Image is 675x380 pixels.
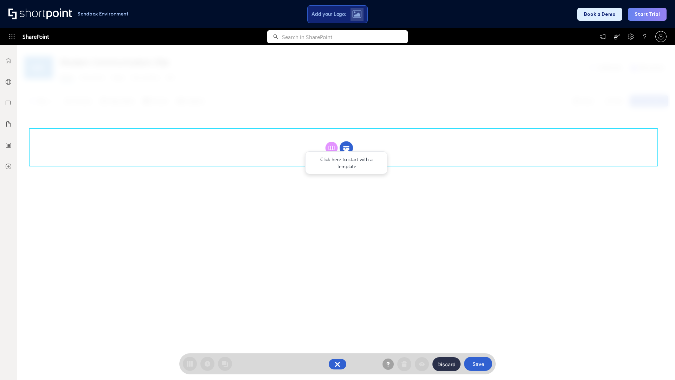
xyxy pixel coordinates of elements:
[22,28,49,45] span: SharePoint
[432,357,461,371] button: Discard
[77,12,129,16] h1: Sandbox Environment
[282,30,408,43] input: Search in SharePoint
[352,10,361,18] img: Upload logo
[577,8,622,21] button: Book a Demo
[464,357,492,371] button: Save
[628,8,667,21] button: Start Trial
[311,11,346,17] span: Add your Logo:
[640,346,675,380] iframe: Chat Widget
